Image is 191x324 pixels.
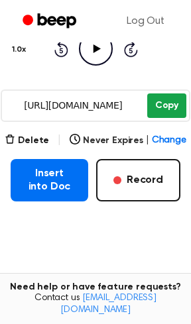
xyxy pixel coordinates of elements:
[11,38,31,61] button: 1.0x
[60,294,157,315] a: [EMAIL_ADDRESS][DOMAIN_NAME]
[146,134,149,148] span: |
[70,134,186,148] button: Never Expires|Change
[147,93,186,118] button: Copy
[96,159,180,201] button: Record
[13,9,88,34] a: Beep
[113,5,178,37] a: Log Out
[152,134,186,148] span: Change
[57,133,62,148] span: |
[5,134,49,148] button: Delete
[11,159,88,201] button: Insert into Doc
[8,293,183,316] span: Contact us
